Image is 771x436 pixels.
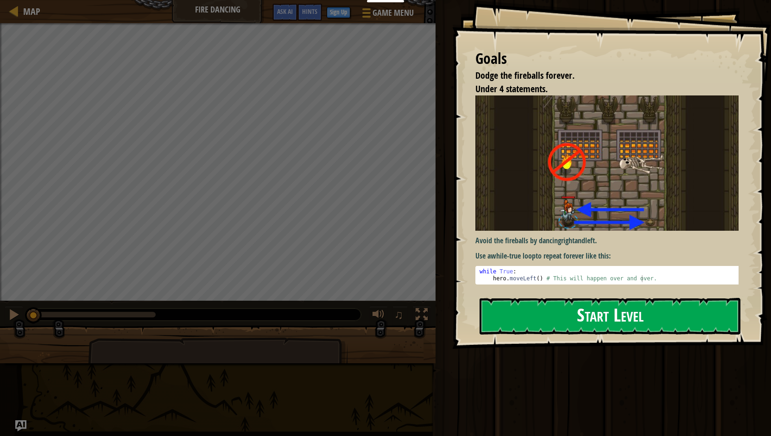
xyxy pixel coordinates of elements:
img: Fire dancing [475,95,746,231]
span: Game Menu [373,7,414,19]
strong: while-true loop [491,251,536,261]
button: Sign Up [327,7,350,18]
span: Under 4 statements. [475,82,548,95]
span: Ask AI [277,7,293,16]
span: Dodge the fireballs forever. [475,69,575,82]
button: ♫ [392,306,408,325]
button: Ask AI [15,420,26,431]
button: Ask AI [272,4,297,21]
span: Hints [302,7,317,16]
div: Goals [475,48,739,70]
a: Map [19,5,40,18]
p: Avoid the fireballs by dancing and . [475,235,746,246]
button: Adjust volume [369,306,388,325]
li: Dodge the fireballs forever. [464,69,736,82]
li: Under 4 statements. [464,82,736,96]
p: Use a to repeat forever like this: [475,251,746,261]
strong: right [561,235,575,246]
button: Start Level [480,298,740,335]
button: Ctrl + P: Pause [5,306,23,325]
span: ♫ [394,308,404,322]
button: Toggle fullscreen [412,306,431,325]
strong: left [585,235,595,246]
button: Game Menu [355,4,419,25]
span: Map [23,5,40,18]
